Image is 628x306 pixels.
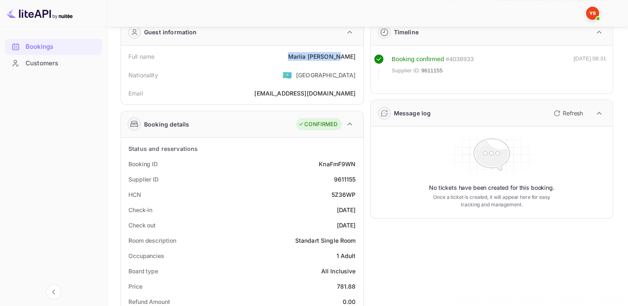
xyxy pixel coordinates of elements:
div: Status and reservations [128,144,198,153]
div: HCN [128,190,141,199]
div: Check out [128,221,156,229]
div: Occupancies [128,251,164,260]
button: Refresh [549,107,586,120]
div: Supplier ID [128,175,159,184]
p: Once a ticket is created, it will appear here for easy tracking and management. [427,194,557,208]
div: Bookings [5,39,102,55]
div: 5Z36WP [332,190,356,199]
div: Check-in [128,206,152,214]
p: Refresh [563,109,583,117]
div: Bookings [26,42,98,52]
div: # 4038933 [446,55,474,64]
div: 1 Adult [336,251,355,260]
span: United States [282,67,292,82]
a: Bookings [5,39,102,54]
div: Mariia [PERSON_NAME] [288,52,355,61]
p: No tickets have been created for this booking. [429,184,555,192]
div: CONFIRMED [298,120,337,129]
div: Nationality [128,71,158,79]
div: Booking ID [128,160,158,168]
div: Standart Single Room [295,236,356,245]
div: Price [128,282,142,291]
a: Customers [5,55,102,71]
div: Refund Amount [128,297,170,306]
div: Booking confirmed [392,55,444,64]
div: Customers [26,59,98,68]
button: Collapse navigation [46,284,61,299]
div: [DATE] [337,221,356,229]
img: LiteAPI logo [7,7,73,20]
div: [EMAIL_ADDRESS][DOMAIN_NAME] [254,89,355,98]
div: All Inclusive [321,267,356,275]
span: Supplier ID: [392,67,421,75]
span: 9611155 [421,67,443,75]
div: [GEOGRAPHIC_DATA] [296,71,356,79]
div: [DATE] 08:31 [573,55,606,79]
div: Timeline [394,28,419,36]
div: Room description [128,236,176,245]
img: Yandex Support [586,7,599,20]
div: Booking details [144,120,189,129]
div: KnaFmF9WN [319,160,355,168]
div: Full name [128,52,154,61]
div: 0.00 [343,297,356,306]
div: Message log [394,109,431,117]
div: [DATE] [337,206,356,214]
div: 781.88 [337,282,356,291]
div: 9611155 [334,175,355,184]
div: Guest information [144,28,197,36]
div: Board type [128,267,158,275]
div: Email [128,89,143,98]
